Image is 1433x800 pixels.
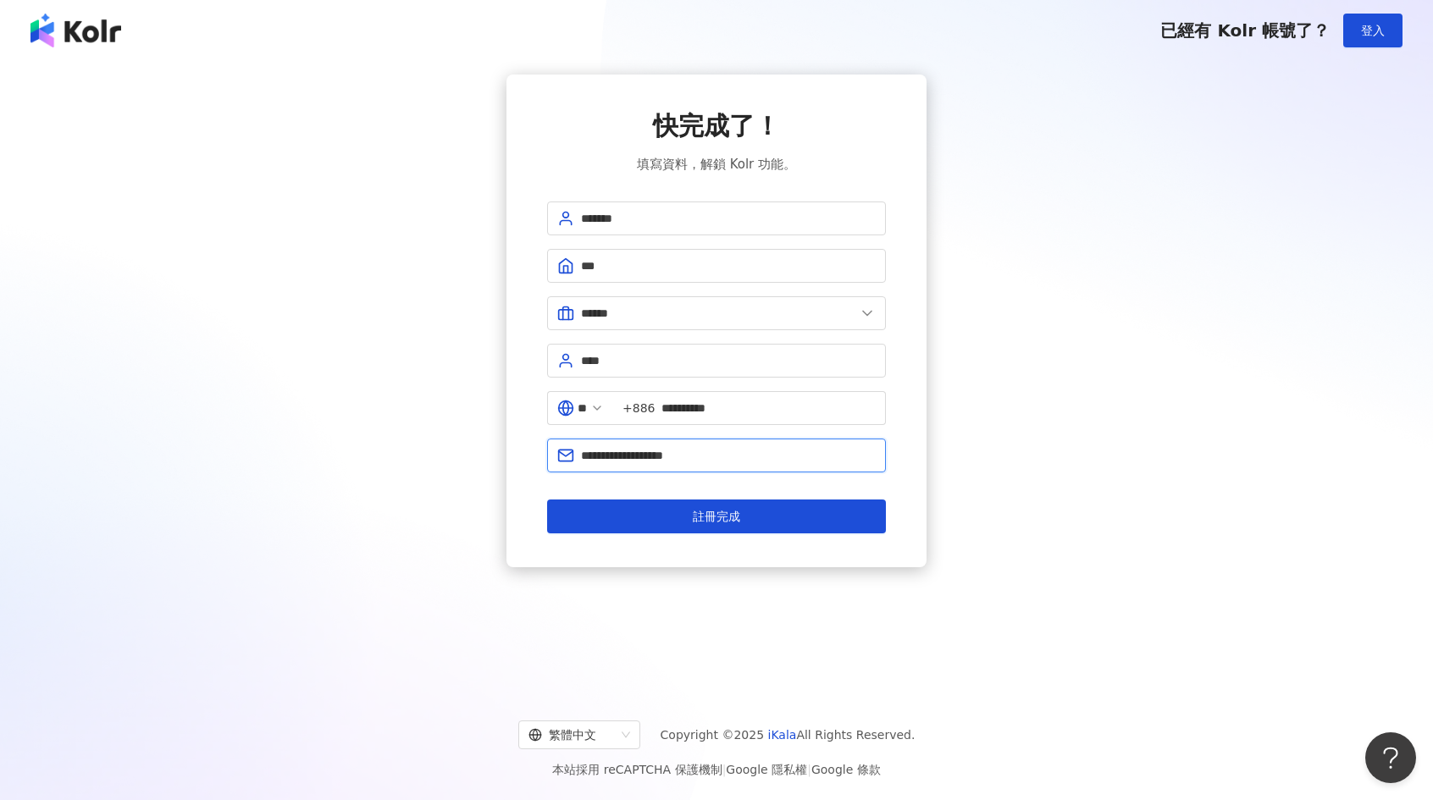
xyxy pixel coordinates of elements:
span: Copyright © 2025 All Rights Reserved. [661,725,916,745]
span: | [722,763,727,776]
span: 註冊完成 [693,510,740,523]
a: Google 隱私權 [726,763,807,776]
span: +886 [622,399,655,417]
span: 填寫資料，解鎖 Kolr 功能。 [637,154,796,174]
button: 登入 [1343,14,1403,47]
span: | [807,763,811,776]
a: Google 條款 [811,763,881,776]
img: logo [30,14,121,47]
span: 登入 [1361,24,1385,37]
div: 繁體中文 [528,721,615,748]
a: iKala [768,728,797,742]
span: 本站採用 reCAPTCHA 保護機制 [552,759,880,780]
button: 註冊完成 [547,499,886,533]
iframe: Help Scout Beacon - Open [1365,732,1416,783]
span: 已經有 Kolr 帳號了？ [1160,20,1330,41]
span: 快完成了！ [653,108,780,144]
